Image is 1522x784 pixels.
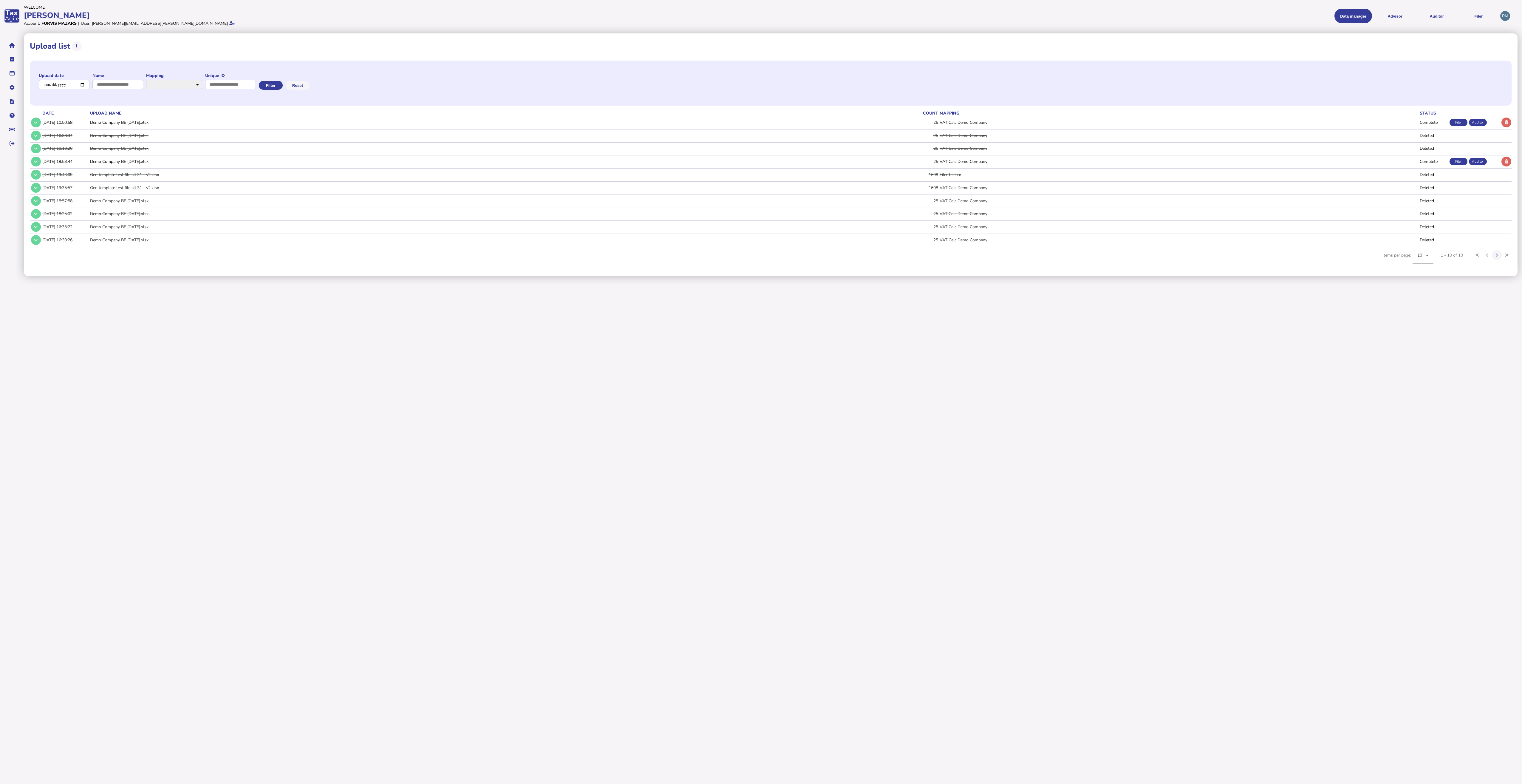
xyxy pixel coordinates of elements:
[776,169,938,181] td: 1608
[1413,247,1433,270] mat-form-field: Change page size
[6,123,18,136] button: Raise a support ticket
[41,195,89,207] td: [DATE] 18:57:58
[1450,119,1467,126] div: Filer
[776,195,938,207] td: 25
[41,116,89,129] td: [DATE] 10:50:58
[31,235,41,245] button: Show/hide row detail
[1501,157,1511,166] button: Delete upload
[938,195,1419,207] td: VAT Calc Demo Company
[938,129,1419,141] td: VAT Calc Demo Company
[1419,116,1448,129] td: Complete
[41,129,89,141] td: [DATE] 10:38:34
[72,41,82,51] button: Upload transactions
[146,73,202,78] label: Mapping
[92,73,143,78] label: Name
[89,129,776,141] td: Demo Company BE [DATE].xlsx
[1419,208,1448,220] td: Deleted
[1376,9,1414,23] button: Shows a dropdown of VAT Advisor options
[1419,234,1448,246] td: Deleted
[6,67,18,80] button: Data manager
[31,157,41,166] button: Show/hide row detail
[1419,181,1448,194] td: Deleted
[24,4,759,10] div: Welcome
[89,195,776,207] td: Demo Company BE [DATE].xlsx
[89,155,776,168] td: Demo Company BE [DATE].xlsx
[41,21,77,26] div: Forvis Mazars
[1417,252,1422,258] span: 10
[938,181,1419,194] td: VAT Calc Demo Company
[938,221,1419,233] td: VAT Calc Demo Company
[89,221,776,233] td: Demo Company BE [DATE].xlsx
[776,110,938,116] th: count
[31,144,41,154] button: Show/hide row detail
[31,222,41,232] button: Show/hide row detail
[776,142,938,155] td: 25
[89,110,776,116] th: upload name
[24,10,759,21] div: [PERSON_NAME]
[938,110,1419,116] th: mapping
[776,155,938,168] td: 25
[92,21,228,26] div: [PERSON_NAME][EMAIL_ADDRESS][PERSON_NAME][DOMAIN_NAME]
[39,73,89,78] label: Upload date
[89,142,776,155] td: Demo Company BE [DATE].xlsx
[1472,250,1482,260] button: First page
[89,208,776,220] td: Demo Company BE [DATE].xlsx
[31,183,41,193] button: Show/hide row detail
[6,95,18,108] button: Developer hub links
[1419,110,1448,116] th: status
[31,131,41,141] button: Show/hide row detail
[938,208,1419,220] td: VAT Calc Demo Company
[41,208,89,220] td: [DATE] 18:25:02
[1469,158,1487,165] div: Auditor
[81,21,90,26] div: User:
[6,39,18,52] button: Home
[31,118,41,127] button: Show/hide row detail
[938,234,1419,246] td: VAT Calc Demo Company
[78,21,79,26] div: |
[1441,252,1463,258] div: 1 - 10 of 10
[41,181,89,194] td: [DATE] 19:35:57
[6,109,18,122] button: Help pages
[6,137,18,150] button: Sign out
[41,169,89,181] td: [DATE] 19:43:09
[259,81,283,90] button: Filter
[1418,9,1456,23] button: Auditor
[41,142,89,155] td: [DATE] 10:13:20
[41,221,89,233] td: [DATE] 16:35:22
[89,169,776,181] td: Gen template test file all 31 - v2.xlsx
[286,81,310,90] button: Reset
[776,208,938,220] td: 25
[31,196,41,206] button: Show/hide row detail
[776,116,938,129] td: 25
[938,142,1419,155] td: VAT Calc Demo Company
[1502,250,1512,260] button: Last page
[938,169,1419,181] td: Filer test co
[1334,9,1372,23] button: Shows a dropdown of Data manager options
[938,155,1419,168] td: VAT Calc Demo Company
[31,209,41,219] button: Show/hide row detail
[1419,129,1448,141] td: Deleted
[776,129,938,141] td: 25
[89,234,776,246] td: Demo Company BE [DATE].xlsx
[31,170,41,180] button: Show/hide row detail
[30,41,70,51] h1: Upload list
[1419,195,1448,207] td: Deleted
[24,21,40,26] div: Account:
[1501,118,1511,127] button: Delete upload
[89,116,776,129] td: Demo Company BE [DATE].xlsx
[1450,158,1467,165] div: Filer
[776,234,938,246] td: 25
[41,155,89,168] td: [DATE] 19:53:44
[41,234,89,246] td: [DATE] 16:30:26
[1419,155,1448,168] td: Complete
[89,181,776,194] td: Gen template test file all 31 - v2.xlsx
[1469,119,1487,126] div: Auditor
[205,73,256,78] label: Unique ID
[1419,142,1448,155] td: Deleted
[6,81,18,94] button: Manage settings
[1482,250,1492,260] button: Previous page
[1492,250,1502,260] button: Next page
[10,73,15,74] i: Data manager
[776,221,938,233] td: 25
[41,110,89,116] th: date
